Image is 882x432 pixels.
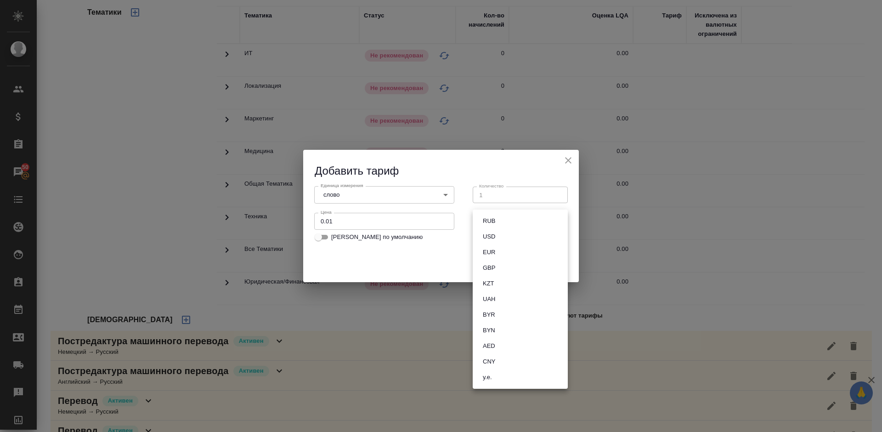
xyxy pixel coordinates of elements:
[480,294,498,304] button: UAH
[480,325,498,335] button: BYN
[480,341,498,351] button: AED
[480,372,495,382] button: у.е.
[480,247,498,257] button: EUR
[480,216,498,226] button: RUB
[480,310,498,320] button: BYR
[480,263,498,273] button: GBP
[480,279,497,289] button: KZT
[480,232,498,242] button: USD
[480,357,498,367] button: CNY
